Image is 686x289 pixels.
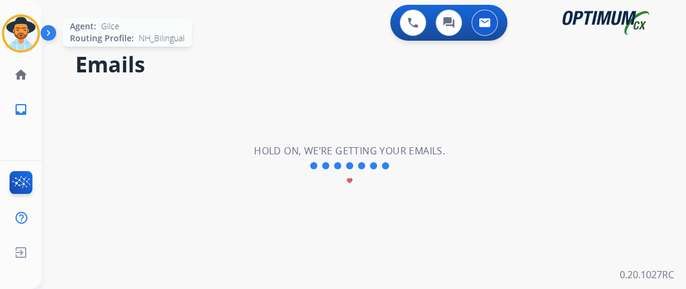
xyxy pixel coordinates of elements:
span: Gilce [101,20,120,32]
span: Routing Profile: [70,32,134,44]
span: Agent: [70,20,96,32]
mat-icon: inbox [14,102,28,117]
img: avatar [4,17,38,50]
mat-icon: favorite [346,177,353,184]
mat-icon: home [14,68,28,82]
h2: Emails [75,53,657,77]
span: NH_Bilingual [139,32,185,44]
h2: Hold on, we’re getting your emails. [254,144,445,158]
p: 0.20.1027RC [620,267,674,282]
